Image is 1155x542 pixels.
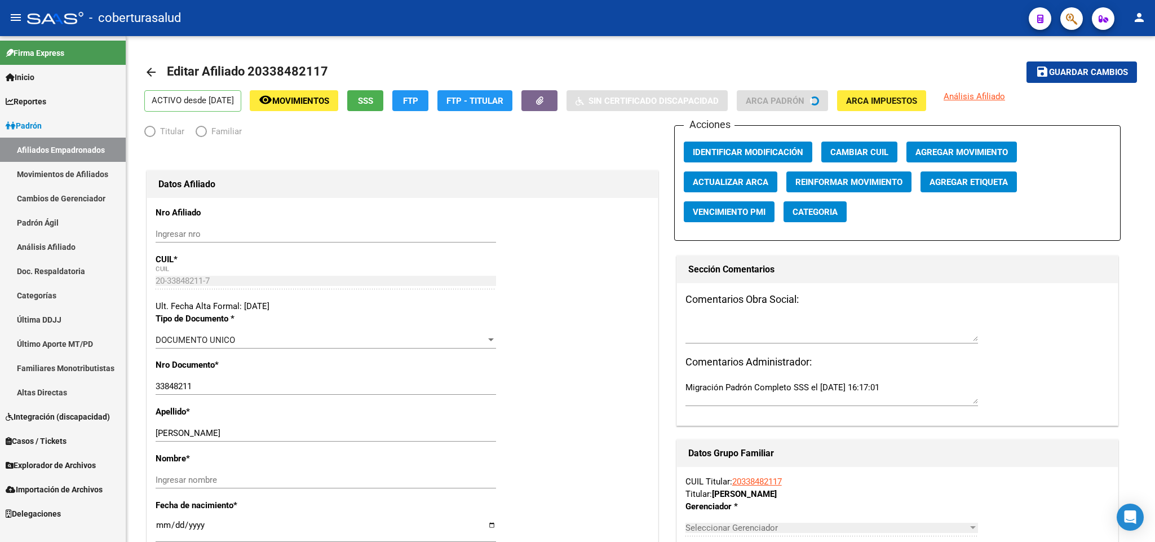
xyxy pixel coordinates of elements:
[437,90,512,111] button: FTP - Titular
[156,125,184,138] span: Titular
[685,523,968,533] span: Seleccionar Gerenciador
[167,64,328,78] span: Editar Afiliado 20338482117
[795,177,902,187] span: Reinformar Movimiento
[830,147,888,157] span: Cambiar CUIL
[837,90,926,111] button: ARCA Impuestos
[6,411,110,423] span: Integración (discapacidad)
[89,6,181,30] span: - coberturasalud
[6,435,67,447] span: Casos / Tickets
[156,300,649,312] div: Ult. Fecha Alta Formal: [DATE]
[6,95,46,108] span: Reportes
[588,96,719,106] span: Sin Certificado Discapacidad
[685,475,1109,500] div: CUIL Titular: Titular:
[685,292,1109,307] h3: Comentarios Obra Social:
[685,354,1109,370] h3: Comentarios Administrador:
[446,96,503,106] span: FTP - Titular
[684,142,812,162] button: Identificar Modificación
[6,71,34,83] span: Inicio
[347,90,383,111] button: SSS
[793,207,838,217] span: Categoria
[156,499,304,512] p: Fecha de nacimiento
[144,129,253,139] mat-radio-group: Elija una opción
[906,142,1017,162] button: Agregar Movimiento
[684,201,775,222] button: Vencimiento PMI
[915,147,1008,157] span: Agregar Movimiento
[156,335,235,345] span: DOCUMENTO UNICO
[207,125,242,138] span: Familiar
[746,96,804,106] span: ARCA Padrón
[1026,61,1137,82] button: Guardar cambios
[784,201,847,222] button: Categoria
[688,261,1107,279] h1: Sección Comentarios
[688,444,1107,462] h1: Datos Grupo Familiar
[693,177,768,187] span: Actualizar ARCA
[144,90,241,112] p: ACTIVO desde [DATE]
[1132,11,1146,24] mat-icon: person
[156,452,304,465] p: Nombre
[392,90,428,111] button: FTP
[693,147,803,157] span: Identificar Modificación
[358,96,373,106] span: SSS
[272,96,329,106] span: Movimientos
[6,483,103,496] span: Importación de Archivos
[6,120,42,132] span: Padrón
[156,406,304,418] p: Apellido
[684,171,777,192] button: Actualizar ARCA
[930,177,1008,187] span: Agregar Etiqueta
[1049,68,1128,78] span: Guardar cambios
[684,117,734,133] h3: Acciones
[786,171,911,192] button: Reinformar Movimiento
[156,253,304,266] p: CUIL
[6,459,96,472] span: Explorador de Archivos
[6,508,61,520] span: Delegaciones
[158,175,647,193] h1: Datos Afiliado
[685,500,813,513] p: Gerenciador *
[567,90,728,111] button: Sin Certificado Discapacidad
[846,96,917,106] span: ARCA Impuestos
[156,206,304,219] p: Nro Afiliado
[737,90,828,111] button: ARCA Padrón
[6,47,64,59] span: Firma Express
[821,142,897,162] button: Cambiar CUIL
[921,171,1017,192] button: Agregar Etiqueta
[1117,504,1144,531] div: Open Intercom Messenger
[1035,65,1049,78] mat-icon: save
[259,93,272,107] mat-icon: remove_red_eye
[403,96,418,106] span: FTP
[156,312,304,325] p: Tipo de Documento *
[712,489,777,499] strong: [PERSON_NAME]
[9,11,23,24] mat-icon: menu
[156,359,304,371] p: Nro Documento
[732,477,782,487] a: 20338482117
[693,207,765,217] span: Vencimiento PMI
[144,65,158,79] mat-icon: arrow_back
[250,90,338,111] button: Movimientos
[944,91,1005,102] span: Análisis Afiliado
